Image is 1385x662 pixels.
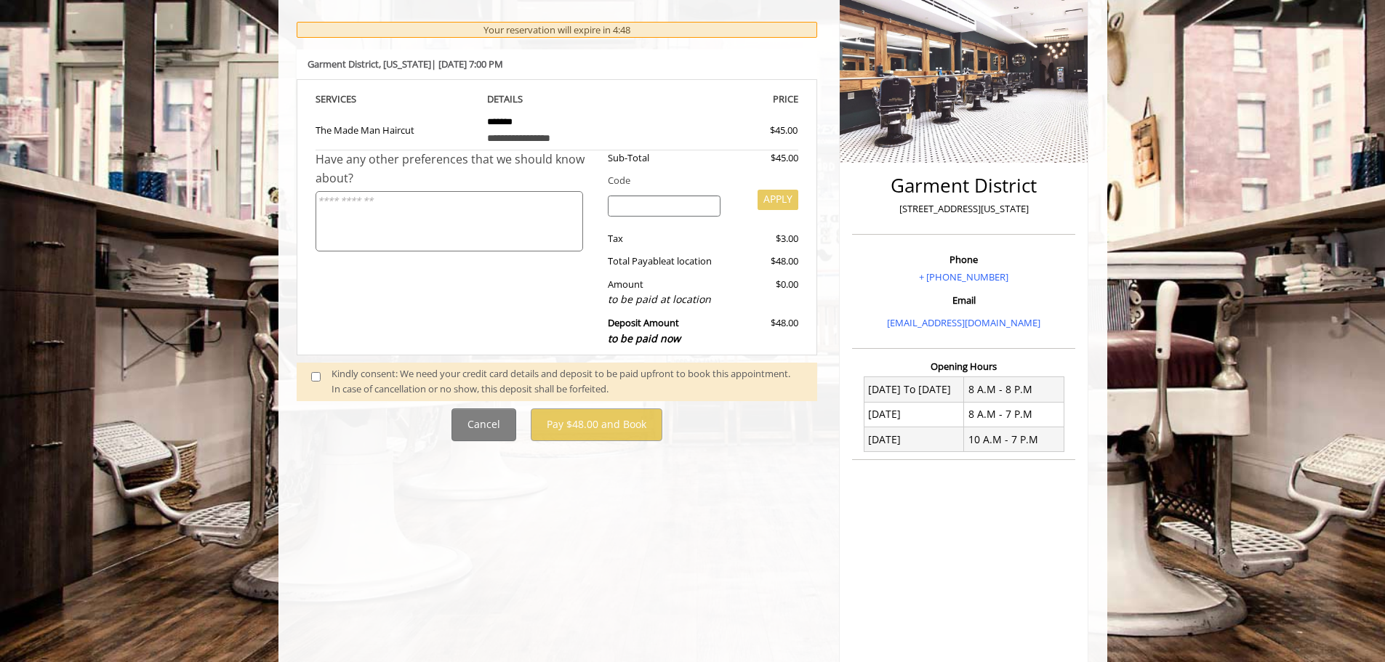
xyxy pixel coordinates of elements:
h3: Email [856,295,1072,305]
div: $45.00 [718,123,798,138]
h2: Garment District [856,175,1072,196]
div: $3.00 [731,231,798,246]
a: + [PHONE_NUMBER] [919,270,1008,283]
button: Pay $48.00 and Book [531,408,662,441]
td: The Made Man Haircut [316,108,477,150]
h3: Opening Hours [852,361,1075,371]
div: $0.00 [731,277,798,308]
h3: Phone [856,254,1072,265]
td: [DATE] [864,427,964,452]
div: Amount [597,277,731,308]
td: 8 A.M - 8 P.M [964,377,1064,402]
div: Sub-Total [597,150,731,166]
td: [DATE] [864,402,964,427]
td: 10 A.M - 7 P.M [964,427,1064,452]
span: to be paid now [608,331,681,345]
div: Your reservation will expire in 4:48 [297,22,818,39]
td: 8 A.M - 7 P.M [964,402,1064,427]
div: Total Payable [597,254,731,269]
div: to be paid at location [608,291,720,307]
div: Kindly consent: We need your credit card details and deposit to be paid upfront to book this appo... [332,366,803,397]
button: Cancel [451,408,516,441]
div: $48.00 [731,254,798,269]
th: SERVICE [316,91,477,108]
span: at location [666,254,712,267]
span: , [US_STATE] [379,57,431,70]
p: [STREET_ADDRESS][US_STATE] [856,201,1072,217]
div: Tax [597,231,731,246]
th: DETAILS [476,91,638,108]
td: [DATE] To [DATE] [864,377,964,402]
span: S [351,92,356,105]
a: [EMAIL_ADDRESS][DOMAIN_NAME] [887,316,1040,329]
button: APPLY [758,190,798,210]
div: Code [597,173,798,188]
div: Have any other preferences that we should know about? [316,150,598,187]
div: $48.00 [731,315,798,347]
b: Garment District | [DATE] 7:00 PM [308,57,503,70]
b: Deposit Amount [608,316,681,345]
div: $45.00 [731,150,798,166]
th: PRICE [638,91,799,108]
